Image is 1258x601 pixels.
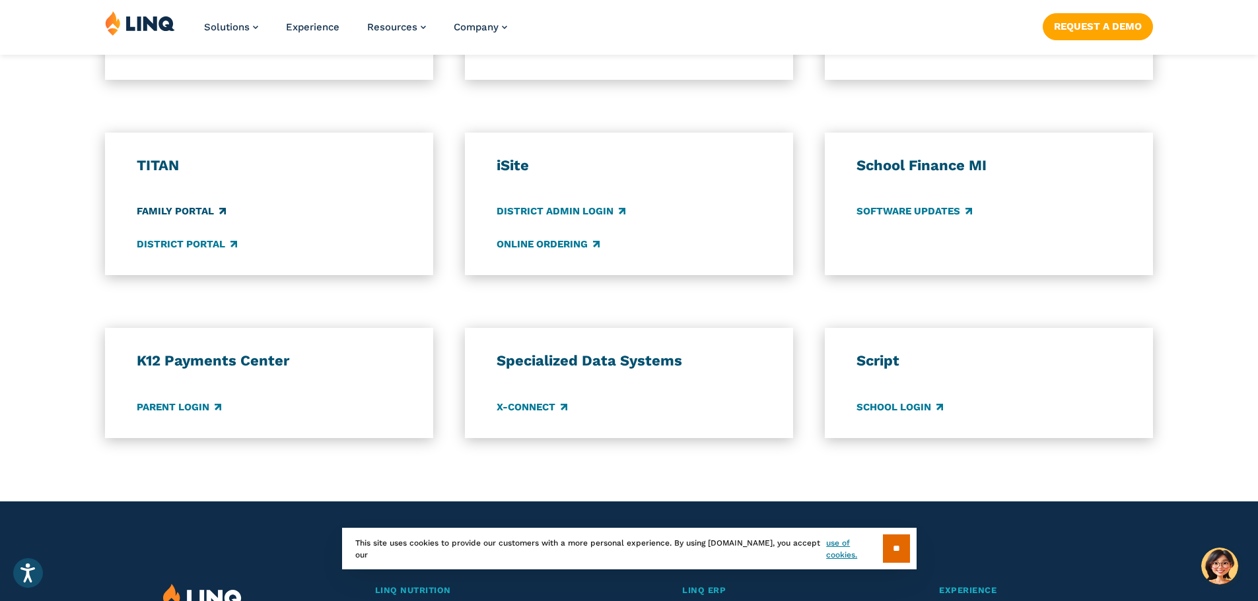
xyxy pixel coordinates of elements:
div: This site uses cookies to provide our customers with a more personal experience. By using [DOMAIN... [342,528,917,569]
span: Resources [367,21,417,33]
h3: School Finance MI [856,156,1122,175]
a: District Admin Login [497,205,625,219]
nav: Button Navigation [1043,11,1153,40]
a: School Login [856,400,943,414]
a: District Portal [137,237,237,251]
h3: Specialized Data Systems [497,352,762,370]
a: X-Connect [497,400,567,414]
span: Solutions [204,21,250,33]
a: LINQ ERP [682,584,870,598]
a: Experience [939,584,1094,598]
a: Solutions [204,21,258,33]
a: Software Updates [856,205,972,219]
a: Company [454,21,507,33]
nav: Primary Navigation [204,11,507,54]
h3: iSite [497,156,762,175]
a: Resources [367,21,426,33]
h3: TITAN [137,156,402,175]
h3: Script [856,352,1122,370]
a: LINQ Nutrition [375,584,613,598]
a: Request a Demo [1043,13,1153,40]
a: Family Portal [137,205,226,219]
h3: K12 Payments Center [137,352,402,370]
a: use of cookies. [826,537,882,561]
a: Parent Login [137,400,221,414]
span: Company [454,21,499,33]
button: Hello, have a question? Let’s chat. [1201,548,1238,585]
a: Experience [286,21,339,33]
img: LINQ | K‑12 Software [105,11,175,36]
a: Online Ordering [497,237,600,251]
